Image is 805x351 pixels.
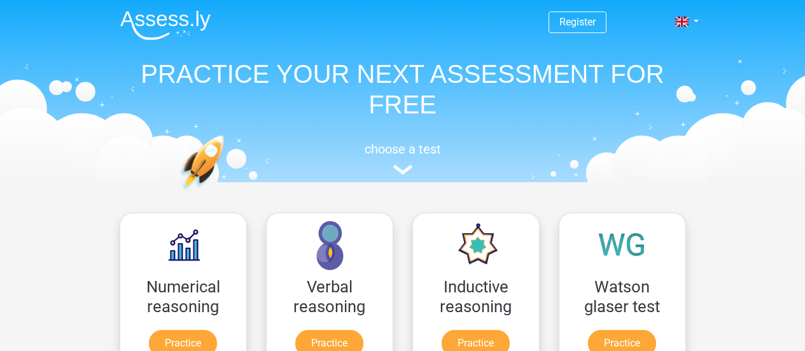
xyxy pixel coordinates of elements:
[120,10,211,40] img: Assessly
[110,141,696,175] a: choose a test
[180,135,274,250] img: practice
[110,141,696,157] h5: choose a test
[393,165,412,175] img: assessment
[559,16,596,28] a: Register
[110,59,696,120] h1: PRACTICE YOUR NEXT ASSESSMENT FOR FREE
